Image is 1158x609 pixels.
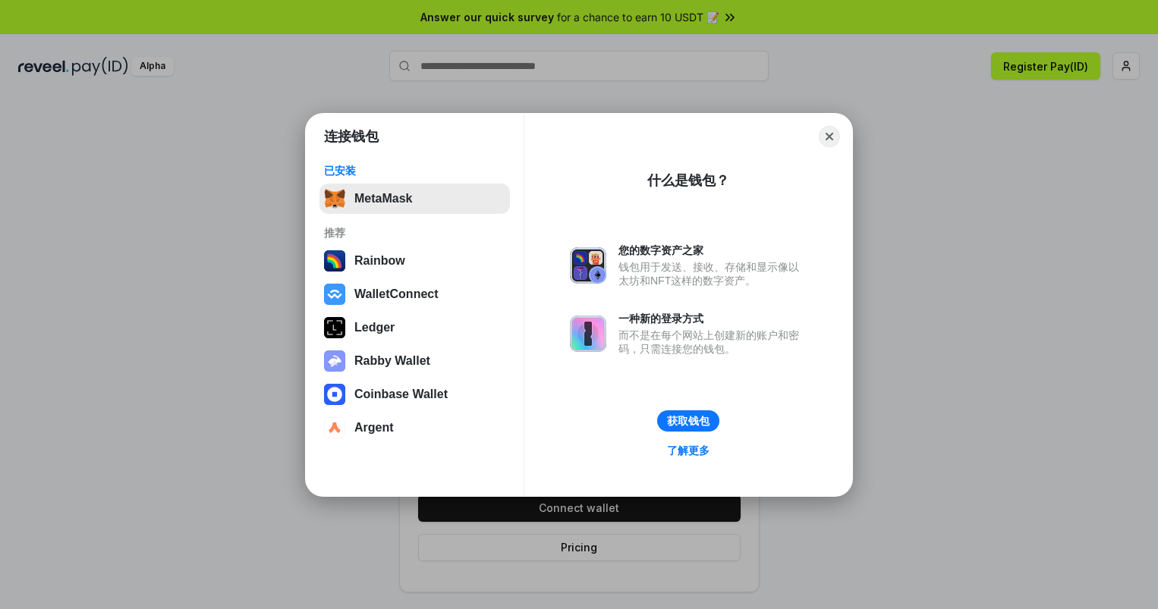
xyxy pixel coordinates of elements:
div: 您的数字资产之家 [618,243,807,257]
div: Argent [354,421,394,435]
div: MetaMask [354,192,412,206]
div: WalletConnect [354,287,439,301]
button: Argent [319,413,510,443]
img: svg+xml,%3Csvg%20width%3D%2228%22%20height%3D%2228%22%20viewBox%3D%220%200%2028%2028%22%20fill%3D... [324,417,345,438]
div: Rabby Wallet [354,354,430,368]
img: svg+xml,%3Csvg%20xmlns%3D%22http%3A%2F%2Fwww.w3.org%2F2000%2Fsvg%22%20fill%3D%22none%22%20viewBox... [324,350,345,372]
img: svg+xml,%3Csvg%20xmlns%3D%22http%3A%2F%2Fwww.w3.org%2F2000%2Fsvg%22%20width%3D%2228%22%20height%3... [324,317,345,338]
div: 推荐 [324,226,505,240]
button: WalletConnect [319,279,510,309]
img: svg+xml,%3Csvg%20width%3D%2228%22%20height%3D%2228%22%20viewBox%3D%220%200%2028%2028%22%20fill%3D... [324,384,345,405]
div: 了解更多 [667,444,710,457]
button: Coinbase Wallet [319,379,510,410]
button: Close [819,126,840,147]
div: 获取钱包 [667,414,710,428]
img: svg+xml,%3Csvg%20xmlns%3D%22http%3A%2F%2Fwww.w3.org%2F2000%2Fsvg%22%20fill%3D%22none%22%20viewBox... [570,247,606,284]
div: 一种新的登录方式 [618,312,807,325]
div: 而不是在每个网站上创建新的账户和密码，只需连接您的钱包。 [618,328,807,356]
div: 什么是钱包？ [647,171,729,190]
div: Coinbase Wallet [354,388,448,401]
button: 获取钱包 [657,410,719,432]
div: 钱包用于发送、接收、存储和显示像以太坊和NFT这样的数字资产。 [618,260,807,287]
img: svg+xml,%3Csvg%20width%3D%2228%22%20height%3D%2228%22%20viewBox%3D%220%200%2028%2028%22%20fill%3D... [324,284,345,305]
img: svg+xml,%3Csvg%20fill%3D%22none%22%20height%3D%2233%22%20viewBox%3D%220%200%2035%2033%22%20width%... [324,188,345,209]
div: 已安装 [324,164,505,177]
button: Rainbow [319,246,510,276]
h1: 连接钱包 [324,127,379,146]
div: Ledger [354,321,395,334]
img: svg+xml,%3Csvg%20width%3D%22120%22%20height%3D%22120%22%20viewBox%3D%220%200%20120%20120%22%20fil... [324,250,345,272]
button: MetaMask [319,184,510,214]
button: Rabby Wallet [319,346,510,376]
div: Rainbow [354,254,405,268]
button: Ledger [319,312,510,343]
img: svg+xml,%3Csvg%20xmlns%3D%22http%3A%2F%2Fwww.w3.org%2F2000%2Fsvg%22%20fill%3D%22none%22%20viewBox... [570,315,606,352]
a: 了解更多 [658,441,719,460]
